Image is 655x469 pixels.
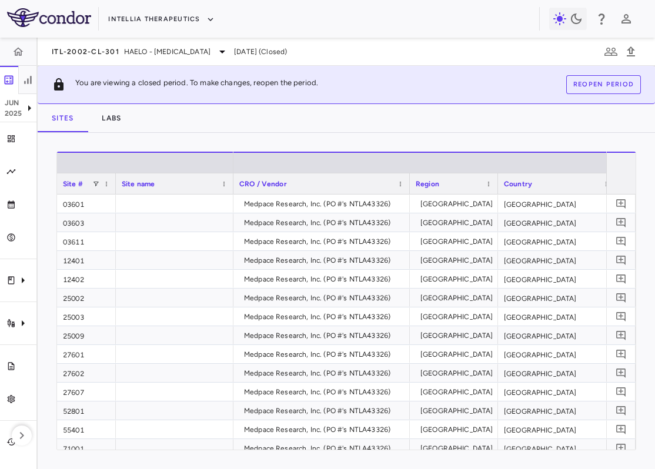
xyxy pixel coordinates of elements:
p: You are viewing a closed period. To make changes, reopen the period. [75,78,318,92]
button: Add comment [613,233,629,249]
svg: Add comment [616,424,627,435]
div: [GEOGRAPHIC_DATA] [498,326,616,344]
div: [GEOGRAPHIC_DATA] [498,195,616,213]
div: [GEOGRAPHIC_DATA] [420,289,493,307]
svg: Add comment [616,254,627,266]
div: 12402 [57,270,116,288]
svg: Add comment [616,386,627,397]
svg: Add comment [616,198,627,209]
div: 03601 [57,195,116,213]
div: [GEOGRAPHIC_DATA] [420,213,493,232]
span: Site # [63,180,83,188]
button: Add comment [613,365,629,381]
svg: Add comment [616,405,627,416]
div: Medpace Research, Inc. (PO #'s NTLA43326) [244,232,404,251]
div: [GEOGRAPHIC_DATA] [420,251,493,270]
button: Add comment [613,215,629,230]
div: [GEOGRAPHIC_DATA] [420,326,493,345]
div: Medpace Research, Inc. (PO #'s NTLA43326) [244,251,404,270]
div: [GEOGRAPHIC_DATA] [420,232,493,251]
div: [GEOGRAPHIC_DATA] [498,251,616,269]
div: [GEOGRAPHIC_DATA] [498,439,616,457]
button: Labs [88,104,135,132]
p: 2025 [5,108,22,119]
div: [GEOGRAPHIC_DATA] [498,345,616,363]
div: 71001 [57,439,116,457]
div: Medpace Research, Inc. (PO #'s NTLA43326) [244,289,404,307]
span: HAELO - [MEDICAL_DATA] [124,46,210,57]
div: [GEOGRAPHIC_DATA] [498,307,616,326]
div: Medpace Research, Inc. (PO #'s NTLA43326) [244,401,404,420]
div: Medpace Research, Inc. (PO #'s NTLA43326) [244,383,404,401]
button: Intellia Therapeutics [108,10,214,29]
div: Medpace Research, Inc. (PO #'s NTLA43326) [244,213,404,232]
div: Medpace Research, Inc. (PO #'s NTLA43326) [244,307,404,326]
div: 55401 [57,420,116,438]
div: 12401 [57,251,116,269]
span: CRO / Vendor [239,180,287,188]
div: Medpace Research, Inc. (PO #'s NTLA43326) [244,270,404,289]
div: [GEOGRAPHIC_DATA] [420,270,493,289]
span: Site name [122,180,155,188]
div: 25009 [57,326,116,344]
svg: Add comment [616,367,627,378]
div: 25003 [57,307,116,326]
span: ITL-2002-CL-301 [52,47,119,56]
div: [GEOGRAPHIC_DATA] [498,420,616,438]
div: [GEOGRAPHIC_DATA] [498,401,616,420]
span: [DATE] (Closed) [234,46,287,57]
svg: Add comment [616,443,627,454]
button: Add comment [613,440,629,456]
div: [GEOGRAPHIC_DATA] [420,420,493,439]
button: Add comment [613,327,629,343]
button: Add comment [613,290,629,306]
button: Add comment [613,252,629,268]
div: Medpace Research, Inc. (PO #'s NTLA43326) [244,345,404,364]
div: [GEOGRAPHIC_DATA] [498,213,616,232]
img: logo-full-SnFGN8VE.png [7,8,91,27]
div: 27607 [57,383,116,401]
svg: Add comment [616,349,627,360]
div: [GEOGRAPHIC_DATA] [498,270,616,288]
div: [GEOGRAPHIC_DATA] [498,289,616,307]
svg: Add comment [616,330,627,341]
div: [GEOGRAPHIC_DATA] [420,401,493,420]
div: Medpace Research, Inc. (PO #'s NTLA43326) [244,420,404,439]
div: [GEOGRAPHIC_DATA] [420,307,493,326]
svg: Add comment [616,236,627,247]
button: Add comment [613,309,629,324]
svg: Add comment [616,217,627,228]
div: 03603 [57,213,116,232]
div: [GEOGRAPHIC_DATA] [420,364,493,383]
div: Medpace Research, Inc. (PO #'s NTLA43326) [244,439,404,458]
div: [GEOGRAPHIC_DATA] [498,232,616,250]
div: Medpace Research, Inc. (PO #'s NTLA43326) [244,326,404,345]
button: Add comment [613,421,629,437]
div: [GEOGRAPHIC_DATA] [420,195,493,213]
svg: Add comment [616,311,627,322]
div: 03611 [57,232,116,250]
p: Jun [5,98,22,108]
div: [GEOGRAPHIC_DATA] [498,364,616,382]
div: [GEOGRAPHIC_DATA] [420,383,493,401]
div: Medpace Research, Inc. (PO #'s NTLA43326) [244,364,404,383]
button: Add comment [613,403,629,418]
button: Add comment [613,271,629,287]
svg: Add comment [616,273,627,284]
button: Add comment [613,384,629,400]
div: 25002 [57,289,116,307]
div: 27602 [57,364,116,382]
div: Medpace Research, Inc. (PO #'s NTLA43326) [244,195,404,213]
span: Country [504,180,532,188]
div: [GEOGRAPHIC_DATA] [420,439,493,458]
button: Reopen period [566,75,641,94]
button: Add comment [613,196,629,212]
div: [GEOGRAPHIC_DATA] [498,383,616,401]
div: [GEOGRAPHIC_DATA] [420,345,493,364]
div: 52801 [57,401,116,420]
svg: Add comment [616,292,627,303]
button: Sites [38,104,88,132]
span: Region [416,180,439,188]
div: 27601 [57,345,116,363]
button: Add comment [613,346,629,362]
